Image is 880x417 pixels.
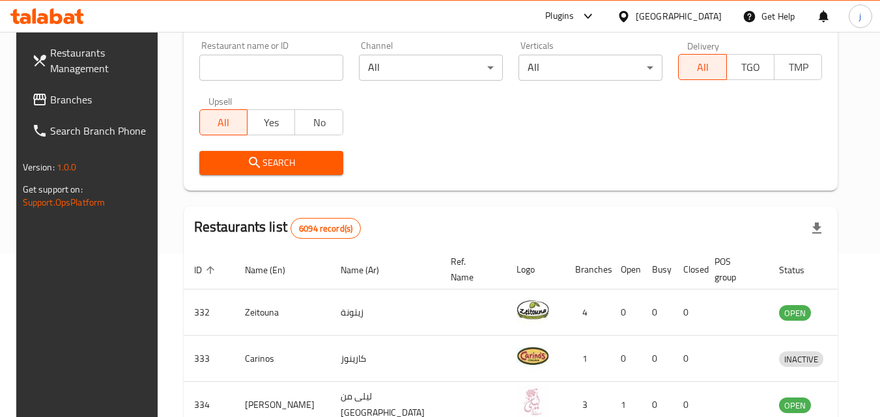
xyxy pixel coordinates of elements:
div: Export file [801,213,832,244]
div: OPEN [779,305,811,321]
th: Open [610,250,642,289]
span: OPEN [779,306,811,321]
span: Get support on: [23,181,83,198]
span: Name (En) [245,262,302,278]
th: Busy [642,250,673,289]
span: INACTIVE [779,352,823,367]
button: No [294,109,343,135]
td: Carinos [234,336,330,382]
span: TMP [780,58,817,77]
div: [GEOGRAPHIC_DATA] [636,9,722,23]
label: Upsell [208,96,233,105]
div: Total records count [291,218,361,239]
button: Search [199,151,343,175]
span: Yes [253,113,290,132]
span: ID [194,262,219,278]
a: Branches [21,84,163,115]
span: Branches [50,92,153,107]
button: Yes [247,109,295,135]
a: Search Branch Phone [21,115,163,146]
th: Closed [673,250,704,289]
span: Restaurants Management [50,45,153,76]
td: 0 [642,289,673,336]
div: All [359,55,503,81]
th: Logo [506,250,565,289]
div: Plugins [545,8,574,24]
td: Zeitouna [234,289,330,336]
a: Restaurants Management [21,37,163,84]
span: Status [779,262,821,278]
button: All [199,109,248,135]
img: Carinos [517,340,549,372]
span: 6094 record(s) [291,222,360,235]
td: 0 [610,289,642,336]
td: 4 [565,289,610,336]
span: Search Branch Phone [50,123,153,139]
span: All [205,113,242,132]
td: 1 [565,336,610,382]
span: OPEN [779,398,811,413]
td: زيتونة [330,289,440,336]
span: POS group [715,254,753,285]
td: كارينوز [330,336,440,382]
label: Delivery [687,41,720,50]
span: Version: [23,159,55,176]
th: Branches [565,250,610,289]
td: 0 [610,336,642,382]
span: No [300,113,337,132]
button: TGO [726,54,774,80]
span: Ref. Name [451,254,490,285]
span: TGO [732,58,769,77]
td: 332 [184,289,234,336]
button: TMP [774,54,822,80]
a: Support.OpsPlatform [23,194,106,211]
div: All [518,55,662,81]
h2: Restaurants list [194,217,362,239]
td: 333 [184,336,234,382]
span: j [859,9,861,23]
span: Name (Ar) [341,262,396,278]
span: All [684,58,721,77]
img: Zeitouna [517,293,549,326]
td: 0 [642,336,673,382]
td: 0 [673,289,704,336]
span: Search [210,155,333,171]
span: 1.0.0 [57,159,77,176]
input: Search for restaurant name or ID.. [199,55,343,81]
td: 0 [673,336,704,382]
button: All [678,54,726,80]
